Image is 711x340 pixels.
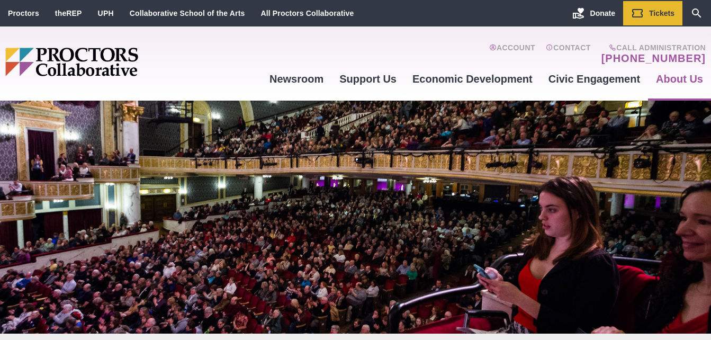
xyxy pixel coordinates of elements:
span: Call Administration [598,43,706,52]
a: UPH [98,9,114,17]
a: Search [682,1,711,25]
a: Account [489,43,535,65]
a: Newsroom [262,65,331,93]
a: Support Us [331,65,404,93]
a: [PHONE_NUMBER] [601,52,706,65]
a: Civic Engagement [541,65,648,93]
a: Tickets [623,1,682,25]
span: Donate [590,9,615,17]
img: Proctors logo [5,48,220,76]
a: Economic Development [404,65,541,93]
a: All Proctors Collaborative [260,9,354,17]
span: Tickets [649,9,674,17]
a: theREP [55,9,82,17]
a: Collaborative School of the Arts [130,9,245,17]
a: Donate [564,1,623,25]
a: About Us [648,65,711,93]
a: Proctors [8,9,39,17]
a: Contact [546,43,591,65]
